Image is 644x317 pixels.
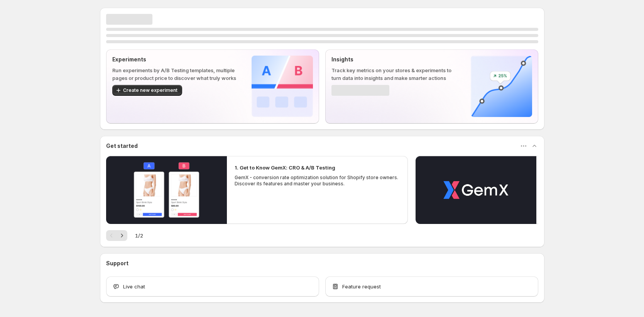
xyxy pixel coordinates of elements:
span: Create new experiment [123,87,177,93]
button: Create new experiment [112,85,182,96]
button: Play video [416,156,536,224]
p: Experiments [112,56,239,63]
h2: 1. Get to Know GemX: CRO & A/B Testing [235,164,335,171]
span: Feature request [342,283,381,290]
button: Next [117,230,127,241]
span: Live chat [123,283,145,290]
span: 1 / 2 [135,232,143,239]
img: Insights [471,56,532,117]
h3: Support [106,259,128,267]
p: Run experiments by A/B Testing templates, multiple pages or product price to discover what truly ... [112,66,239,82]
button: Play video [106,156,227,224]
nav: Pagination [106,230,127,241]
h3: Get started [106,142,138,150]
p: Track key metrics on your stores & experiments to turn data into insights and make smarter actions [331,66,458,82]
p: Insights [331,56,458,63]
img: Experiments [252,56,313,117]
p: GemX - conversion rate optimization solution for Shopify store owners. Discover its features and ... [235,175,401,187]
